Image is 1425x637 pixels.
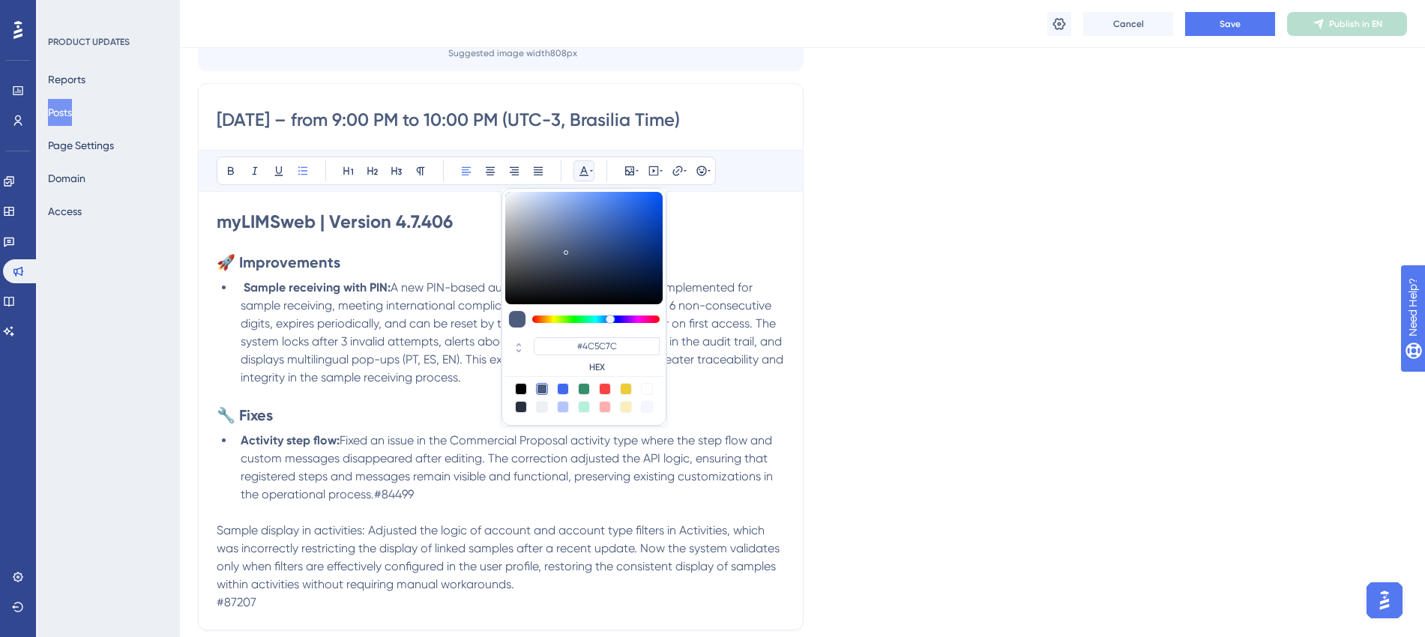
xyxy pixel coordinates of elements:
[1287,12,1407,36] button: Publish in EN
[1220,18,1241,30] span: Save
[448,47,577,59] div: Suggested image width 808 px
[48,165,85,192] button: Domain
[1329,18,1382,30] span: Publish in EN
[217,253,340,271] strong: 🚀 Improvements
[1185,12,1275,36] button: Save
[217,406,273,424] strong: 🔧 Fixes
[217,523,783,591] span: Sample display in activities: Adjusted the logic of account and account type filters in Activitie...
[241,433,776,501] span: Fixed an issue in the Commercial Proposal activity type where the step flow and custom messages d...
[244,280,391,295] strong: Sample receiving with PIN:
[534,361,660,373] label: HEX
[48,198,82,225] button: Access
[217,595,256,609] span: #87207
[48,66,85,93] button: Reports
[48,99,72,126] button: Posts
[35,4,94,22] span: Need Help?
[461,370,498,384] span: #85516
[1362,578,1407,623] iframe: UserGuiding AI Assistant Launcher
[1113,18,1144,30] span: Cancel
[1083,12,1173,36] button: Cancel
[241,433,340,447] strong: Activity step flow:
[48,132,114,159] button: Page Settings
[48,36,130,48] div: PRODUCT UPDATES
[217,108,785,132] input: Post Title
[217,211,453,232] strong: myLIMSweb | Version 4.7.406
